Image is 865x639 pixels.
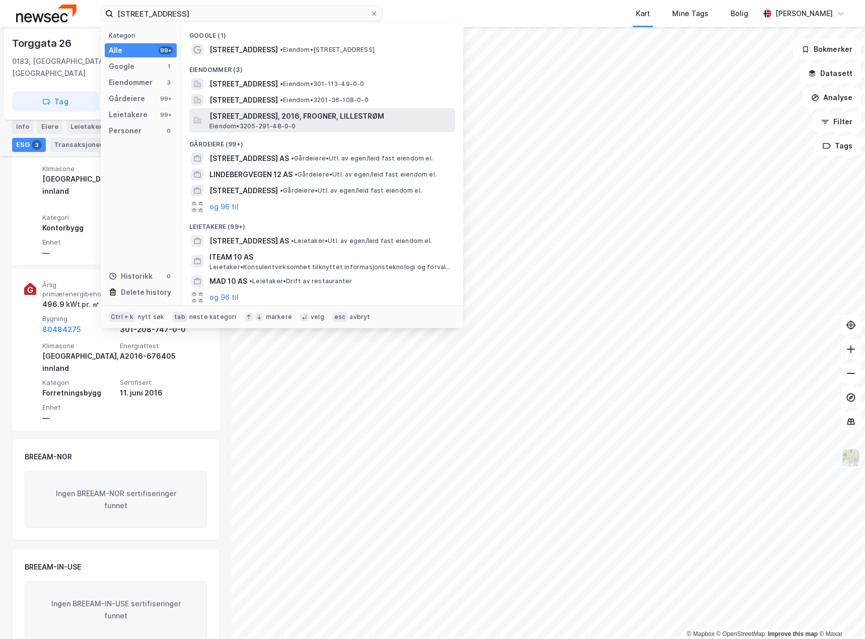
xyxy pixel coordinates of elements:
[280,96,369,104] span: Eiendom • 3201-36-108-0-0
[25,561,81,573] div: BREEAM-IN-USE
[209,201,239,213] button: og 96 til
[159,46,173,54] div: 99+
[280,187,422,195] span: Gårdeiere • Utl. av egen/leid fast eiendom el.
[672,8,708,20] div: Mine Tags
[109,44,122,56] div: Alle
[209,169,293,181] span: LINDEBERGVEGEN 12 AS
[12,35,74,51] div: Torggata 26
[12,92,99,112] button: Tag
[209,110,451,122] span: [STREET_ADDRESS], 2016, FROGNER, LILLESTRØM
[109,270,153,282] div: Historikk
[291,237,294,245] span: •
[291,154,294,162] span: •
[42,378,116,387] span: Kategori
[803,88,861,108] button: Analyse
[181,215,463,233] div: Leietakere (99+)
[50,138,119,152] div: Transaksjoner
[25,451,72,463] div: BREEAM-NOR
[159,111,173,119] div: 99+
[209,94,278,106] span: [STREET_ADDRESS]
[181,132,463,150] div: Gårdeiere (99+)
[280,46,375,54] span: Eiendom • [STREET_ADDRESS]
[25,471,207,528] div: Ingen BREEAM-NOR sertifiseringer funnet
[209,152,289,165] span: [STREET_ADDRESS] AS
[813,112,861,132] button: Filter
[42,222,116,234] div: Kontorbygg
[291,154,433,163] span: Gårdeiere • Utl. av egen/leid fast eiendom el.
[42,298,99,310] div: 496.9
[42,213,116,222] span: Kategori
[841,448,860,467] img: Z
[66,120,122,134] div: Leietakere
[687,630,714,637] a: Mapbox
[209,275,247,287] span: MAD 10 AS
[172,312,187,322] div: tab
[12,55,139,79] div: 0183, [GEOGRAPHIC_DATA], [GEOGRAPHIC_DATA]
[16,5,77,22] img: newsec-logo.f6e21ccffca1b3a03d2d.png
[42,173,116,197] div: [GEOGRAPHIC_DATA], innland
[12,120,33,134] div: Info
[109,93,145,105] div: Gårdeiere
[716,630,765,637] a: OpenStreetMap
[109,32,177,39] div: Kategori
[349,313,370,321] div: avbryt
[815,591,865,639] iframe: Chat Widget
[109,60,134,72] div: Google
[291,237,432,245] span: Leietaker • Utl. av egen/leid fast eiendom el.
[42,238,116,247] span: Enhet
[25,581,207,638] div: Ingen BREEAM-IN-USE sertifiseringer funnet
[12,138,46,152] div: ESG
[165,272,173,280] div: 0
[113,6,370,21] input: Søk på adresse, matrikkel, gårdeiere, leietakere eller personer
[189,313,237,321] div: neste kategori
[37,120,62,134] div: Eiere
[209,44,278,56] span: [STREET_ADDRESS]
[42,342,116,350] span: Klimasone
[249,277,252,285] span: •
[209,235,289,247] span: [STREET_ADDRESS] AS
[42,314,116,323] span: Bygning
[332,312,348,322] div: esc
[280,46,283,53] span: •
[121,286,171,298] div: Delete history
[42,412,116,424] div: —
[42,350,116,374] div: [GEOGRAPHIC_DATA], innland
[120,378,193,387] span: Sertifisert
[295,171,298,178] span: •
[209,78,278,90] span: [STREET_ADDRESS]
[731,8,748,20] div: Bolig
[120,342,193,350] span: Energiattest
[165,62,173,70] div: 1
[138,313,165,321] div: nytt søk
[311,313,324,321] div: velg
[209,263,453,271] span: Leietaker • Konsulentvirksomhet tilknyttet informasjonsteknologi og forvaltning og drift av IT-sy...
[165,78,173,87] div: 3
[800,63,861,84] button: Datasett
[32,140,42,150] div: 3
[42,403,116,412] span: Enhet
[181,58,463,76] div: Eiendommer (3)
[159,95,173,103] div: 99+
[120,387,193,399] div: 11. juni 2016
[165,127,173,135] div: 0
[42,247,116,259] div: —
[209,291,239,303] button: og 96 til
[181,24,463,42] div: Google (1)
[120,324,193,336] div: 301-208-747-0-0
[768,630,818,637] a: Improve this map
[280,187,283,194] span: •
[280,80,365,88] span: Eiendom • 301-113-49-0-0
[120,350,193,362] div: A2016-676405
[109,312,136,322] div: Ctrl + k
[280,96,283,104] span: •
[815,591,865,639] div: Kontrollprogram for chat
[109,76,153,89] div: Eiendommer
[280,80,283,88] span: •
[42,165,116,173] span: Klimasone
[42,324,81,336] button: 80484275
[793,39,861,59] button: Bokmerker
[814,136,861,156] button: Tags
[209,185,278,197] span: [STREET_ADDRESS]
[775,8,833,20] div: [PERSON_NAME]
[109,109,148,121] div: Leietakere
